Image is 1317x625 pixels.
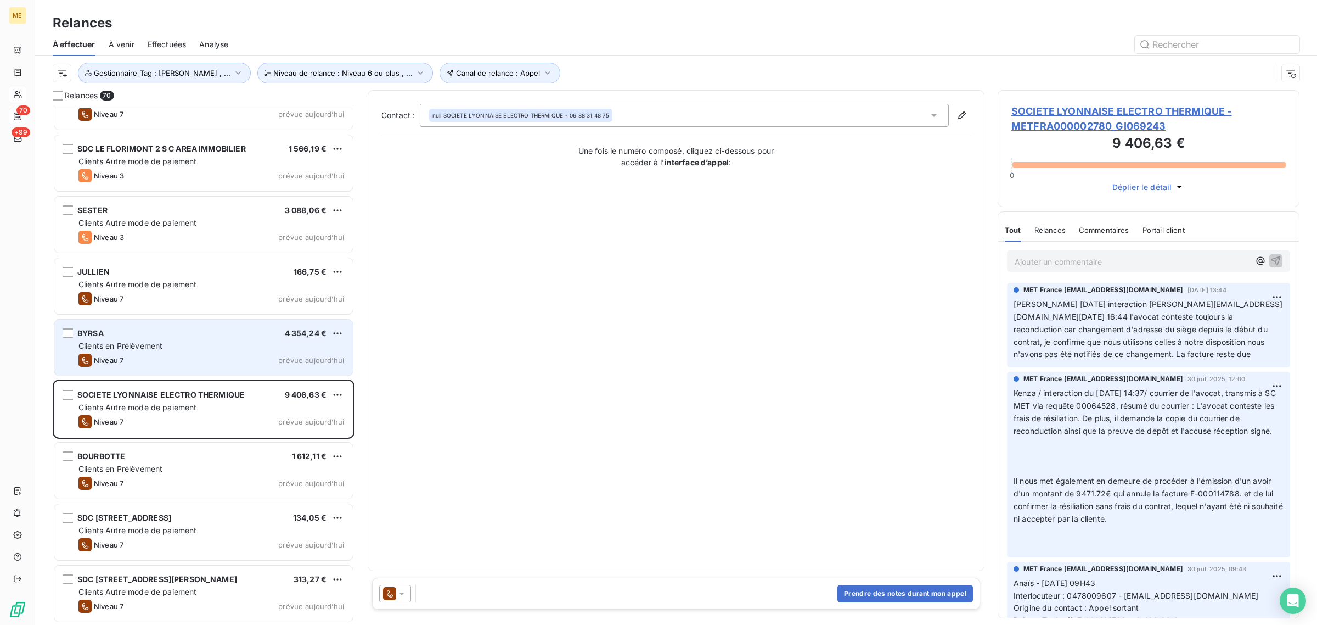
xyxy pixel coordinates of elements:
[94,171,124,180] span: Niveau 3
[1014,578,1095,588] span: Anaïs - [DATE] 09H43
[9,601,26,618] img: Logo LeanPay
[1014,476,1285,523] span: Il nous met également en demeure de procéder à l'émission d'un avoir d'un montant de 9471.72€ qui...
[285,205,327,215] span: 3 088,06 €
[94,602,123,611] span: Niveau 7
[278,294,344,303] span: prévue aujourd’hui
[1187,376,1245,382] span: 30 juil. 2025, 12:00
[77,513,171,522] span: SDC [STREET_ADDRESS]
[16,105,30,115] span: 70
[1023,285,1183,295] span: MET France [EMAIL_ADDRESS][DOMAIN_NAME]
[440,63,560,83] button: Canal de relance : Appel
[77,574,237,584] span: SDC [STREET_ADDRESS][PERSON_NAME]
[100,91,114,101] span: 70
[1187,287,1226,293] span: [DATE] 13:44
[1014,299,1282,359] span: [PERSON_NAME] [DATE] interaction [PERSON_NAME][EMAIL_ADDRESS][DOMAIN_NAME][DATE] 16:44 l'avocat c...
[285,328,327,338] span: 4 354,24 €
[1079,226,1129,235] span: Commentaires
[1109,181,1189,193] button: Déplier le détail
[1010,171,1014,180] span: 0
[78,63,251,83] button: Gestionnaire_Tag : [PERSON_NAME] , ...
[199,39,228,50] span: Analyse
[78,280,197,289] span: Clients Autre mode de paiement
[285,390,327,399] span: 9 406,63 €
[432,111,563,119] span: null SOCIETE LYONNAISE ELECTRO THERMIQUE
[294,574,327,584] span: 313,27 €
[94,233,124,242] span: Niveau 3
[289,144,327,153] span: 1 566,19 €
[566,145,786,168] p: Une fois le numéro composé, cliquez ci-dessous pour accéder à l’ :
[1023,564,1183,574] span: MET France [EMAIL_ADDRESS][DOMAIN_NAME]
[65,90,98,101] span: Relances
[12,127,30,137] span: +99
[665,158,729,167] strong: interface d’appel
[94,417,123,426] span: Niveau 7
[9,130,26,147] a: +99
[94,479,123,488] span: Niveau 7
[9,108,26,125] a: 70
[94,356,123,365] span: Niveau 7
[1011,133,1286,155] h3: 9 406,63 €
[77,267,110,276] span: JULLIEN
[278,356,344,365] span: prévue aujourd’hui
[78,157,197,166] span: Clients Autre mode de paiement
[1014,591,1259,600] span: Interlocuteur : 0478009607 - [EMAIL_ADDRESS][DOMAIN_NAME]
[78,403,197,412] span: Clients Autre mode de paiement
[53,39,95,50] span: À effectuer
[278,171,344,180] span: prévue aujourd’hui
[78,464,162,473] span: Clients en Prélèvement
[278,417,344,426] span: prévue aujourd’hui
[278,479,344,488] span: prévue aujourd’hui
[109,39,134,50] span: À venir
[1187,566,1246,572] span: 30 juil. 2025, 09:43
[837,585,973,602] button: Prendre des notes durant mon appel
[1034,226,1066,235] span: Relances
[78,587,197,596] span: Clients Autre mode de paiement
[94,294,123,303] span: Niveau 7
[456,69,540,77] span: Canal de relance : Appel
[94,69,230,77] span: Gestionnaire_Tag : [PERSON_NAME] , ...
[77,390,245,399] span: SOCIETE LYONNAISE ELECTRO THERMIQUE
[1142,226,1185,235] span: Portail client
[9,7,26,24] div: ME
[78,218,197,227] span: Clients Autre mode de paiement
[53,108,354,625] div: grid
[293,513,327,522] span: 134,05 €
[77,144,246,153] span: SDC LE FLORIMONT 2 S C AREA IMMOBILIER
[294,267,327,276] span: 166,75 €
[77,205,108,215] span: SESTER
[94,540,123,549] span: Niveau 7
[78,341,162,350] span: Clients en Prélèvement
[148,39,187,50] span: Effectuées
[278,233,344,242] span: prévue aujourd’hui
[292,451,327,461] span: 1 612,11 €
[53,13,112,33] h3: Relances
[278,110,344,119] span: prévue aujourd’hui
[1112,181,1172,193] span: Déplier le détail
[77,328,104,338] span: BYRSA
[1280,588,1306,614] div: Open Intercom Messenger
[1023,374,1183,384] span: MET France [EMAIL_ADDRESS][DOMAIN_NAME]
[273,69,413,77] span: Niveau de relance : Niveau 6 ou plus , ...
[257,63,433,83] button: Niveau de relance : Niveau 6 ou plus , ...
[78,526,197,535] span: Clients Autre mode de paiement
[1135,36,1299,53] input: Rechercher
[77,451,125,461] span: BOURBOTTE
[432,111,609,119] div: - 06 88 31 48 75
[1014,616,1178,625] span: Raison :Tache // F-000114788 = 9 406,63 €
[94,110,123,119] span: Niveau 7
[278,540,344,549] span: prévue aujourd’hui
[1014,388,1278,436] span: Kenza / interaction du [DATE] 14:37/ courrier de l'avocat, transmis à SC MET via requête 00064528...
[278,602,344,611] span: prévue aujourd’hui
[1011,104,1286,133] span: SOCIETE LYONNAISE ELECTRO THERMIQUE - METFRA000002780_GI069243
[1005,226,1021,235] span: Tout
[1014,603,1139,612] span: Origine du contact : Appel sortant
[381,110,420,121] label: Contact :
